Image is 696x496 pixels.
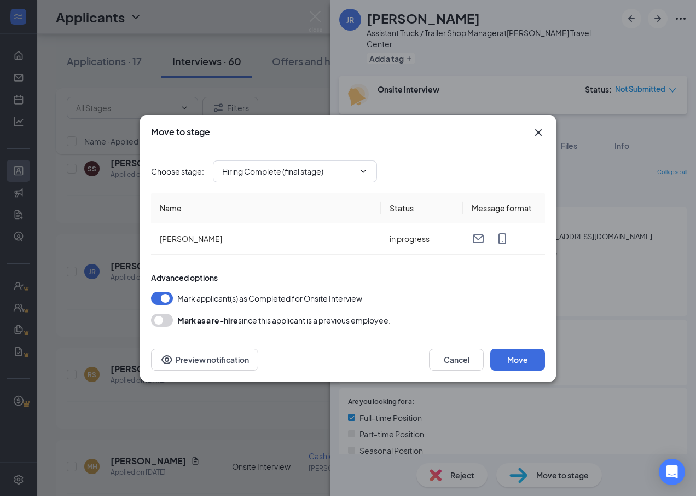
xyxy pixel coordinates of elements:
th: Message format [463,193,545,223]
svg: MobileSms [496,232,509,245]
b: Mark as a re-hire [177,315,238,325]
svg: Eye [160,353,173,366]
th: Status [381,193,463,223]
svg: ChevronDown [359,167,368,176]
h3: Move to stage [151,126,210,138]
button: Cancel [429,349,484,371]
div: Advanced options [151,272,545,283]
button: Close [532,126,545,139]
div: since this applicant is a previous employee. [177,314,391,327]
td: in progress [381,223,463,255]
th: Name [151,193,381,223]
div: Open Intercom Messenger [659,459,685,485]
button: Preview notificationEye [151,349,258,371]
span: [PERSON_NAME] [160,234,222,244]
button: Move [490,349,545,371]
svg: Cross [532,126,545,139]
svg: Email [472,232,485,245]
span: Mark applicant(s) as Completed for Onsite Interview [177,292,362,305]
span: Choose stage : [151,165,204,177]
